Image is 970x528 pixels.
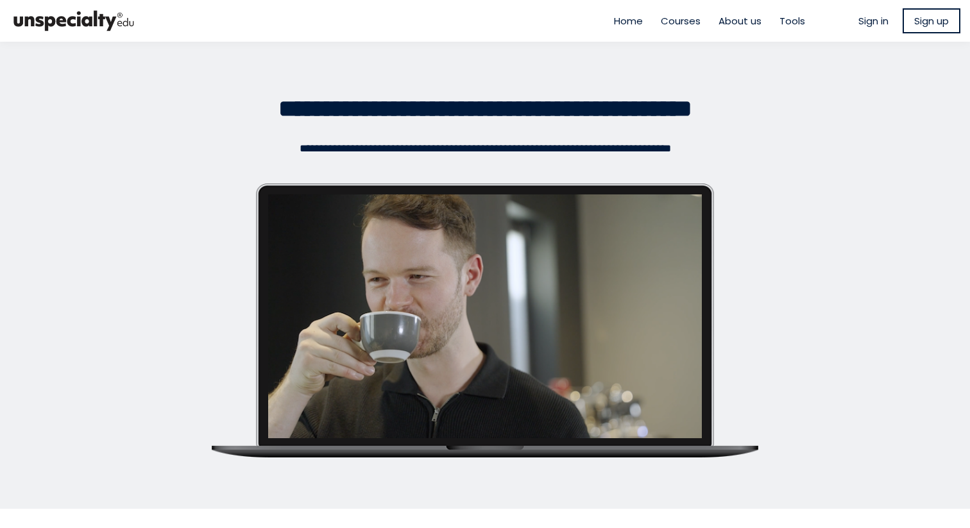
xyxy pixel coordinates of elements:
[914,13,949,28] span: Sign up
[614,13,643,28] a: Home
[10,5,138,37] img: bc390a18feecddb333977e298b3a00a1.png
[779,13,805,28] a: Tools
[903,8,960,33] a: Sign up
[719,13,762,28] a: About us
[858,13,889,28] a: Sign in
[661,13,701,28] a: Courses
